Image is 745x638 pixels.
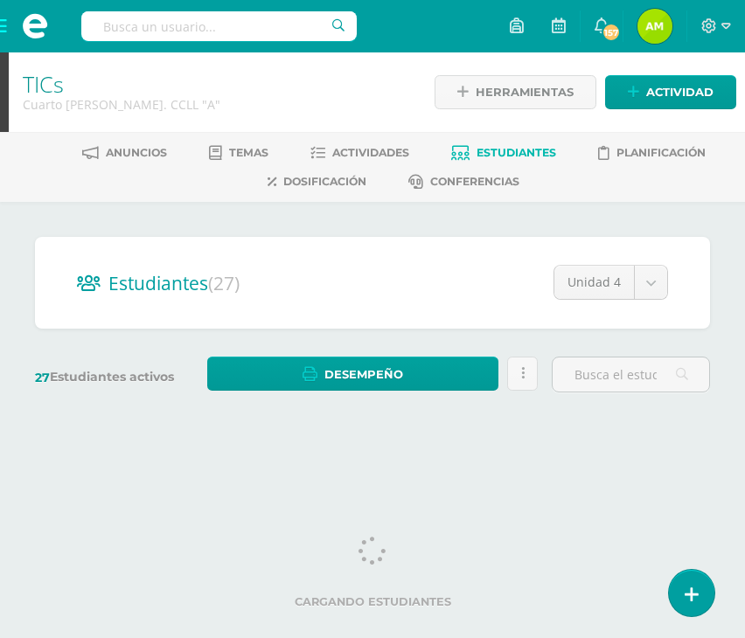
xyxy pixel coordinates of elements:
[646,76,714,108] span: Actividad
[35,369,193,385] label: Estudiantes activos
[476,76,574,108] span: Herramientas
[554,266,667,299] a: Unidad 4
[408,168,519,196] a: Conferencias
[23,72,412,96] h1: TICs
[332,146,409,159] span: Actividades
[283,175,366,188] span: Dosificación
[602,23,621,42] span: 157
[435,75,596,109] a: Herramientas
[268,168,366,196] a: Dosificación
[430,175,519,188] span: Conferencias
[42,595,703,608] label: Cargando estudiantes
[324,358,403,391] span: Desempeño
[207,357,498,391] a: Desempeño
[598,139,706,167] a: Planificación
[605,75,736,109] a: Actividad
[209,139,268,167] a: Temas
[23,69,64,99] a: TICs
[23,96,412,113] div: Cuarto Bach. CCLL 'A'
[106,146,167,159] span: Anuncios
[310,139,409,167] a: Actividades
[81,11,357,41] input: Busca un usuario...
[451,139,556,167] a: Estudiantes
[35,370,50,385] span: 27
[477,146,556,159] span: Estudiantes
[208,271,240,295] span: (27)
[82,139,167,167] a: Anuncios
[637,9,672,44] img: 396168a9feac30329f7dfebe783e234f.png
[229,146,268,159] span: Temas
[616,146,706,159] span: Planificación
[567,266,621,299] span: Unidad 4
[553,357,709,392] input: Busca el estudiante aquí...
[108,271,240,295] span: Estudiantes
